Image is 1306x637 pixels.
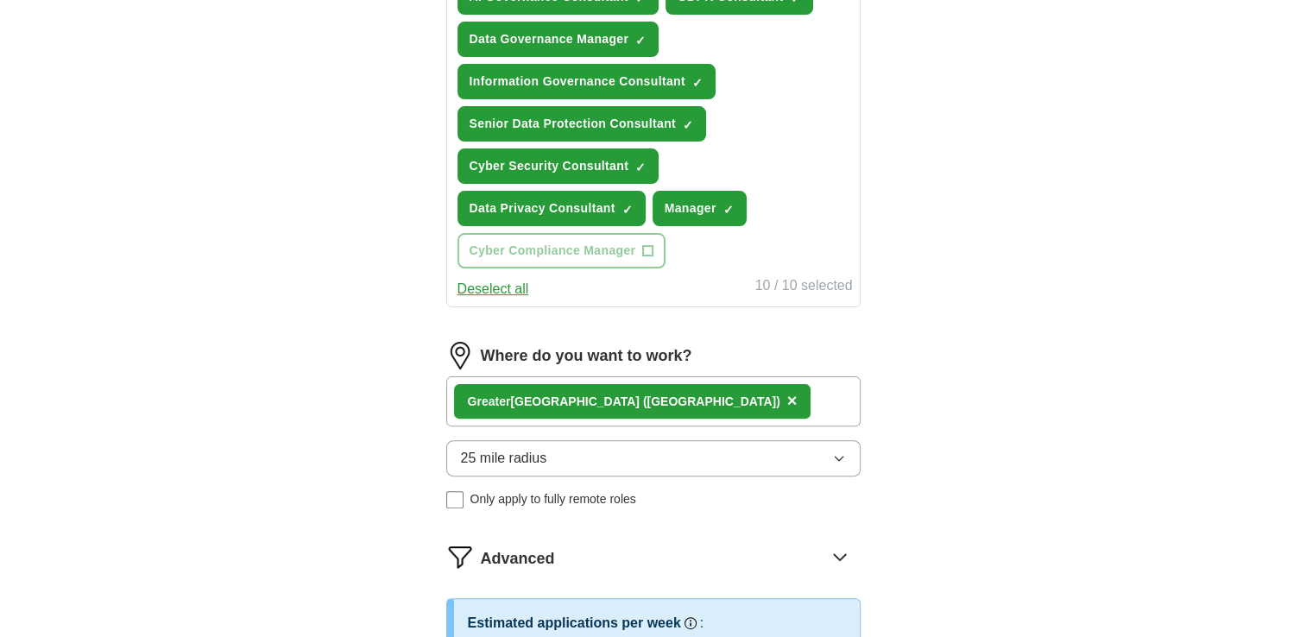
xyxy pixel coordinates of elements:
span: Advanced [481,547,555,571]
span: ✓ [622,203,633,217]
img: filter [446,543,474,571]
input: Only apply to fully remote roles [446,491,464,508]
span: 25 mile radius [461,448,547,469]
label: Where do you want to work? [481,344,692,368]
span: × [787,391,798,410]
span: Only apply to fully remote roles [470,490,636,508]
span: Data Privacy Consultant [470,199,615,218]
strong: [GEOGRAPHIC_DATA] [510,394,640,408]
button: Senior Data Protection Consultant✓ [457,106,706,142]
button: Deselect all [457,279,529,300]
span: ([GEOGRAPHIC_DATA]) [643,394,780,408]
button: Data Privacy Consultant✓ [457,191,646,226]
div: 10 / 10 selected [755,275,853,300]
span: ✓ [692,76,703,90]
button: × [787,388,798,414]
h3: Estimated applications per week [468,613,681,634]
span: ✓ [723,203,734,217]
span: Data Governance Manager [470,30,629,48]
span: Manager [665,199,716,218]
span: Information Governance Consultant [470,73,685,91]
h3: : [700,613,703,634]
button: Information Governance Consultant✓ [457,64,716,99]
button: Data Governance Manager✓ [457,22,659,57]
button: 25 mile radius [446,440,861,476]
img: location.png [446,342,474,369]
span: Senior Data Protection Consultant [470,115,676,133]
div: Greater [468,393,780,411]
span: ✓ [635,34,646,47]
button: Manager✓ [653,191,747,226]
span: Cyber Compliance Manager [470,242,636,260]
span: ✓ [635,161,646,174]
span: Cyber Security Consultant [470,157,629,175]
button: Cyber Compliance Manager [457,233,666,268]
span: ✓ [683,118,693,132]
button: Cyber Security Consultant✓ [457,148,659,184]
